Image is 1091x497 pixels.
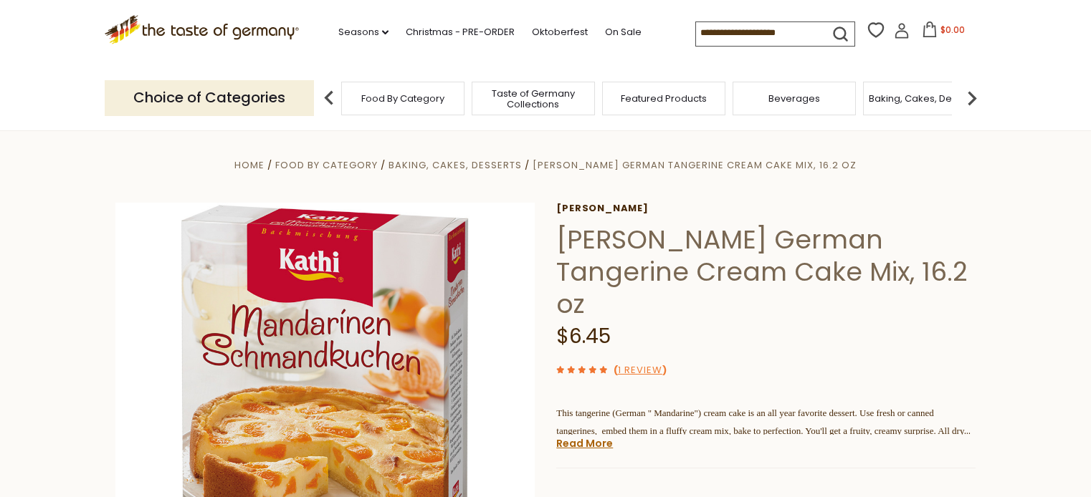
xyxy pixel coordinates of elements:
a: Baking, Cakes, Desserts [389,158,522,172]
a: On Sale [605,24,642,40]
img: previous arrow [315,84,343,112]
p: Choice of Categories [105,80,314,115]
img: next arrow [958,84,986,112]
a: Oktoberfest [532,24,588,40]
a: [PERSON_NAME] [556,203,976,214]
a: Beverages [768,93,820,104]
button: $0.00 [913,21,973,43]
a: Food By Category [275,158,378,172]
a: Taste of Germany Collections [476,88,591,110]
a: Seasons [338,24,389,40]
a: 1 Review [618,363,662,378]
a: Featured Products [621,93,707,104]
a: Home [234,158,265,172]
a: Baking, Cakes, Desserts [869,93,980,104]
span: $6.45 [556,322,611,350]
h1: [PERSON_NAME] German Tangerine Cream Cake Mix, 16.2 oz [556,223,976,320]
a: [PERSON_NAME] German Tangerine Cream Cake Mix, 16.2 oz [533,158,857,172]
a: Christmas - PRE-ORDER [406,24,515,40]
span: $0.00 [940,24,965,36]
span: This tangerine (German " Mandarine") cream cake is an all year favorite dessert. Use fresh or can... [556,407,971,472]
span: ( ) [614,363,667,377]
a: Food By Category [361,93,444,104]
a: Read More [556,436,613,450]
